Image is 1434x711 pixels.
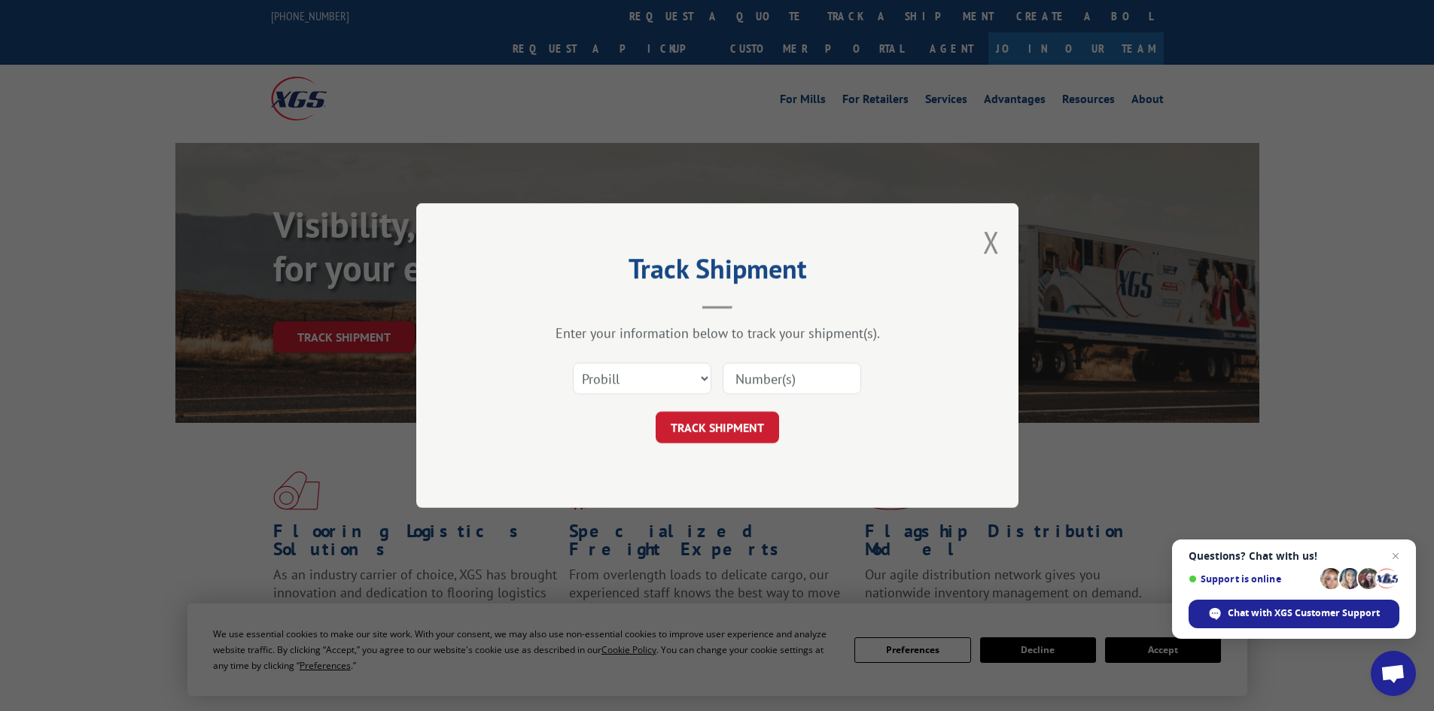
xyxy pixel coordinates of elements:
[1189,600,1399,628] div: Chat with XGS Customer Support
[1189,573,1315,585] span: Support is online
[1371,651,1416,696] div: Open chat
[1387,547,1405,565] span: Close chat
[492,324,943,342] div: Enter your information below to track your shipment(s).
[1189,550,1399,562] span: Questions? Chat with us!
[1228,606,1380,620] span: Chat with XGS Customer Support
[656,412,779,443] button: TRACK SHIPMENT
[983,222,1000,262] button: Close modal
[492,258,943,287] h2: Track Shipment
[723,363,861,394] input: Number(s)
